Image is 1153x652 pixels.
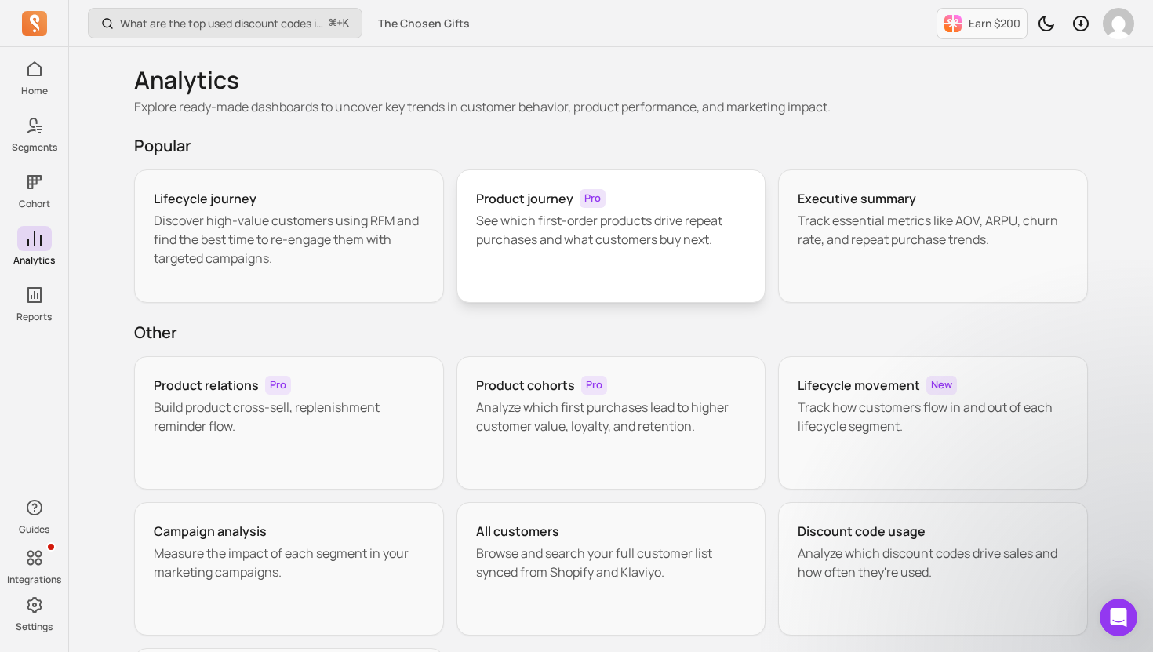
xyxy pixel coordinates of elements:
h3: Executive summary [798,189,916,208]
a: Product journeyProSee which first-order products drive repeat purchases and what customers buy next. [456,169,766,303]
button: Guides [17,492,52,539]
h2: Other [134,322,1088,344]
p: Cohort [19,198,50,210]
button: Toggle dark mode [1031,8,1062,39]
p: Build product cross-sell, replenishment reminder flow. [154,398,424,435]
p: Analyze which discount codes drive sales and how often they're used. [798,544,1068,581]
h3: Product relations [154,376,259,395]
p: Measure the impact of each segment in your marketing campaigns. [154,544,424,581]
iframe: Intercom live chat [1100,599,1137,636]
a: Campaign analysisMeasure the impact of each segment in your marketing campaigns. [134,502,444,636]
a: Discount code usageAnalyze which discount codes drive sales and how often they're used. [778,502,1088,636]
p: Earn $200 [969,16,1020,31]
h3: Lifecycle movement [798,376,920,395]
p: See which first-order products drive repeat purchases and what customers buy next. [476,211,747,249]
span: The Chosen Gifts [378,16,470,31]
a: Executive summaryTrack essential metrics like AOV, ARPU, churn rate, and repeat purchase trends. [778,169,1088,303]
h3: Product cohorts [476,376,575,395]
a: All customersBrowse and search your full customer list synced from Shopify and Klaviyo. [456,502,766,636]
h3: Discount code usage [798,522,926,541]
p: Browse and search your full customer list synced from Shopify and Klaviyo. [476,544,747,581]
p: Segments [12,141,57,154]
img: avatar [1103,8,1134,39]
p: Track how customers flow in and out of each lifecycle segment. [798,398,1068,435]
h3: Campaign analysis [154,522,267,541]
button: The Chosen Gifts [369,9,479,38]
a: Product relationsProBuild product cross-sell, replenishment reminder flow. [134,356,444,490]
p: Track essential metrics like AOV, ARPU, churn rate, and repeat purchase trends. [798,211,1068,249]
button: What are the top used discount codes in my campaigns?⌘+K [88,8,362,38]
span: Pro [581,376,607,395]
a: Lifecycle movementNewTrack how customers flow in and out of each lifecycle segment. [778,356,1088,490]
p: Explore ready-made dashboards to uncover key trends in customer behavior, product performance, an... [134,97,1088,116]
p: Guides [19,523,49,536]
p: Settings [16,621,53,633]
span: Pro [580,189,606,208]
h3: All customers [476,522,559,541]
p: Analyze which first purchases lead to higher customer value, loyalty, and retention. [476,398,747,435]
h3: Product journey [476,189,573,208]
span: + [329,15,349,31]
h2: Popular [134,135,1088,157]
span: New [926,376,957,395]
p: Analytics [13,254,55,267]
span: Pro [265,376,291,395]
a: Lifecycle journeyDiscover high-value customers using RFM and find the best time to re-engage them... [134,169,444,303]
kbd: K [343,17,349,30]
button: Earn $200 [937,8,1028,39]
p: Reports [16,311,52,323]
p: What are the top used discount codes in my campaigns? [120,16,323,31]
p: Discover high-value customers using RFM and find the best time to re-engage them with targeted ca... [154,211,424,268]
h1: Analytics [134,66,1088,94]
p: Integrations [7,574,61,586]
a: Product cohortsProAnalyze which first purchases lead to higher customer value, loyalty, and reten... [456,356,766,490]
kbd: ⌘ [329,14,337,34]
p: Home [21,85,48,97]
h3: Lifecycle journey [154,189,256,208]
